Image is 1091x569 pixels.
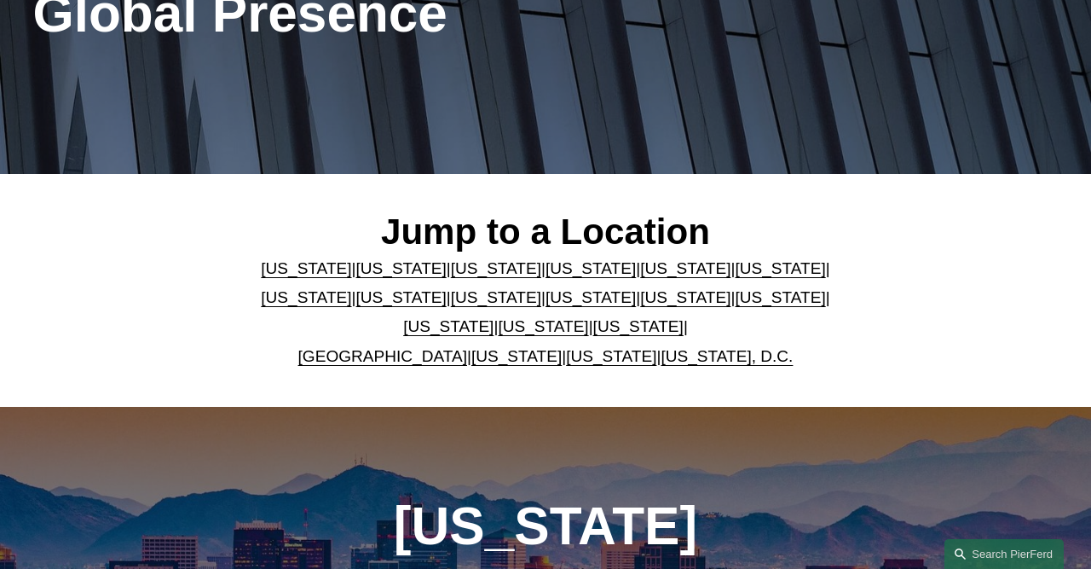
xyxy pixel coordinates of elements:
a: [US_STATE] [356,259,447,277]
a: [US_STATE] [640,288,730,306]
a: [US_STATE], D.C. [661,347,793,365]
a: [US_STATE] [451,259,541,277]
a: Search this site [944,539,1064,569]
a: [US_STATE] [735,288,825,306]
a: [US_STATE] [545,259,636,277]
a: [US_STATE] [498,317,588,335]
a: [US_STATE] [451,288,541,306]
a: [US_STATE] [566,347,656,365]
p: | | | | | | | | | | | | | | | | | | [246,254,845,371]
a: [US_STATE] [403,317,494,335]
a: [US_STATE] [471,347,562,365]
a: [US_STATE] [593,317,684,335]
a: [GEOGRAPHIC_DATA] [298,347,467,365]
a: [US_STATE] [261,288,351,306]
a: [US_STATE] [640,259,730,277]
h1: [US_STATE] [332,496,759,556]
h2: Jump to a Location [246,210,845,253]
a: [US_STATE] [735,259,825,277]
a: [US_STATE] [545,288,636,306]
a: [US_STATE] [261,259,351,277]
a: [US_STATE] [356,288,447,306]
